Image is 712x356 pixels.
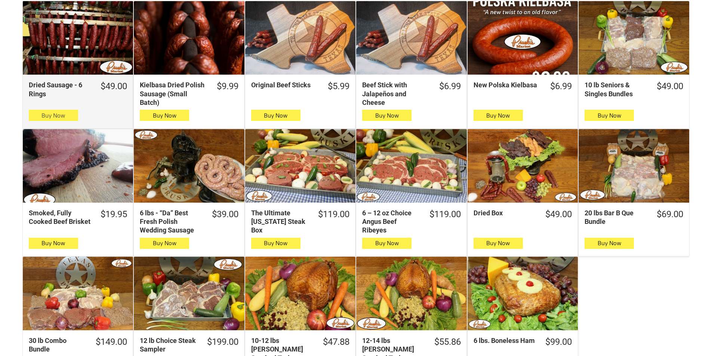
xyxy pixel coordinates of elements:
a: 6 lbs - “Da” Best Fresh Polish Wedding Sausage [134,129,244,203]
div: Beef Stick with Jalapeños and Cheese [362,81,429,107]
a: Beef Stick with Jalapeños and Cheese [356,1,466,75]
div: 6 – 12 oz Choice Angus Beef Ribeyes [362,209,419,235]
a: 30 lb Combo Bundle [23,257,133,330]
button: Buy Now [585,110,634,121]
a: 6 lbs. Boneless Ham [468,257,578,330]
span: Buy Now [375,112,399,119]
span: Buy Now [598,240,621,247]
div: $69.00 [657,209,683,220]
div: $6.99 [550,81,572,92]
div: $55.86 [434,336,461,348]
div: $119.00 [318,209,349,220]
span: Buy Now [153,240,176,247]
a: $119.00The Ultimate [US_STATE] Steak Box [245,209,355,235]
a: Dried Box [468,129,578,203]
div: 10 lb Seniors & Singles Bundles [585,81,647,98]
div: $49.00 [657,81,683,92]
span: Buy Now [153,112,176,119]
span: Buy Now [486,112,510,119]
a: Smoked, Fully Cooked Beef Brisket [23,129,133,203]
a: Original Beef Sticks [245,1,355,75]
a: Dried Sausage - 6 Rings [23,1,133,75]
a: $199.0012 lb Choice Steak Sampler [134,336,244,354]
a: 12-14 lbs Pruski&#39;s Smoked Turkeys [356,257,466,330]
button: Buy Now [29,238,78,249]
button: Buy Now [474,110,523,121]
button: Buy Now [474,238,523,249]
div: $49.00 [101,81,127,92]
div: Kielbasa Dried Polish Sausage (Small Batch) [140,81,207,107]
div: $6.99 [439,81,461,92]
a: $6.99Beef Stick with Jalapeños and Cheese [356,81,466,107]
a: 20 lbs Bar B Que Bundle [579,129,689,203]
a: $49.00Dried Sausage - 6 Rings [23,81,133,98]
a: $49.00Dried Box [468,209,578,220]
a: $119.006 – 12 oz Choice Angus Beef Ribeyes [356,209,466,235]
button: Buy Now [585,238,634,249]
div: 20 lbs Bar B Que Bundle [585,209,647,226]
button: Buy Now [251,110,300,121]
div: $19.95 [101,209,127,220]
div: Dried Box [474,209,536,217]
div: Smoked, Fully Cooked Beef Brisket [29,209,91,226]
button: Buy Now [140,110,189,121]
a: The Ultimate Texas Steak Box [245,129,355,203]
a: $69.0020 lbs Bar B Que Bundle [579,209,689,226]
a: $9.99Kielbasa Dried Polish Sausage (Small Batch) [134,81,244,107]
span: Buy Now [264,240,287,247]
div: Dried Sausage - 6 Rings [29,81,91,98]
button: Buy Now [362,238,412,249]
span: Buy Now [375,240,399,247]
a: $99.006 lbs. Boneless Ham [468,336,578,348]
a: $5.99Original Beef Sticks [245,81,355,92]
div: $47.88 [323,336,349,348]
a: 10-12 lbs Pruski&#39;s Smoked Turkeys [245,257,355,330]
div: $149.00 [96,336,127,348]
span: Buy Now [264,112,287,119]
button: Buy Now [29,110,78,121]
div: $49.00 [545,209,572,220]
a: $49.0010 lb Seniors & Singles Bundles [579,81,689,98]
div: $99.00 [545,336,572,348]
div: $9.99 [217,81,238,92]
div: The Ultimate [US_STATE] Steak Box [251,209,308,235]
span: Buy Now [598,112,621,119]
div: 12 lb Choice Steak Sampler [140,336,197,354]
button: Buy Now [140,238,189,249]
div: $119.00 [429,209,461,220]
div: $5.99 [328,81,349,92]
a: $19.95Smoked, Fully Cooked Beef Brisket [23,209,133,226]
a: $6.99New Polska Kielbasa [468,81,578,92]
div: 6 lbs. Boneless Ham [474,336,536,345]
a: Kielbasa Dried Polish Sausage (Small Batch) [134,1,244,75]
a: 10 lb Seniors &amp; Singles Bundles [579,1,689,75]
span: Buy Now [486,240,510,247]
span: Buy Now [41,240,65,247]
div: 6 lbs - “Da” Best Fresh Polish Wedding Sausage [140,209,202,235]
div: New Polska Kielbasa [474,81,540,89]
div: $39.00 [212,209,238,220]
button: Buy Now [251,238,300,249]
a: New Polska Kielbasa [468,1,578,75]
span: Buy Now [41,112,65,119]
a: $149.0030 lb Combo Bundle [23,336,133,354]
a: 12 lb Choice Steak Sampler [134,257,244,330]
div: 30 lb Combo Bundle [29,336,86,354]
div: Original Beef Sticks [251,81,318,89]
a: $39.006 lbs - “Da” Best Fresh Polish Wedding Sausage [134,209,244,235]
div: $199.00 [207,336,238,348]
button: Buy Now [362,110,412,121]
a: 6 – 12 oz Choice Angus Beef Ribeyes [356,129,466,203]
